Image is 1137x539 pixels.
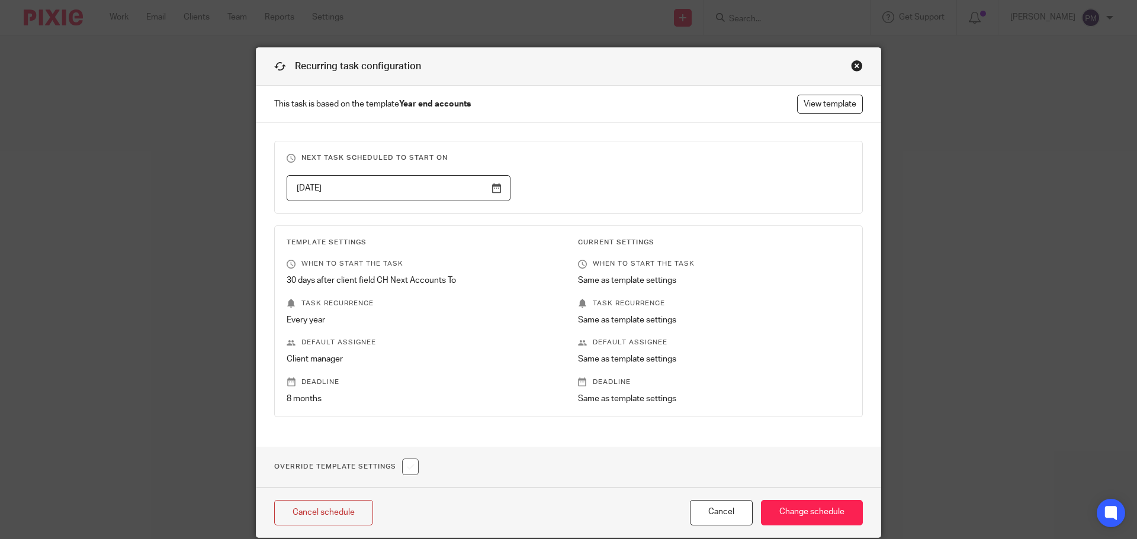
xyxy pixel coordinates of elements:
h1: Recurring task configuration [274,60,421,73]
p: When to start the task [287,259,559,269]
div: Close this dialog window [851,60,863,72]
p: Same as template settings [578,275,850,286]
h3: Template Settings [287,238,559,247]
p: Default assignee [287,338,559,347]
p: Same as template settings [578,353,850,365]
p: Same as template settings [578,314,850,326]
h3: Next task scheduled to start on [287,153,850,163]
p: Task recurrence [578,299,850,308]
input: Change schedule [761,500,863,525]
p: Deadline [578,377,850,387]
p: Default assignee [578,338,850,347]
strong: Year end accounts [399,100,471,108]
h3: Current Settings [578,238,850,247]
span: This task is based on the template [274,98,471,110]
p: When to start the task [578,259,850,269]
p: 30 days after client field CH Next Accounts To [287,275,559,286]
a: View template [797,95,863,114]
p: Client manager [287,353,559,365]
h1: Override Template Settings [274,459,419,475]
p: Deadline [287,377,559,387]
button: Cancel [690,500,753,525]
p: Task recurrence [287,299,559,308]
a: Cancel schedule [274,500,373,525]
p: Same as template settings [578,393,850,405]
p: 8 months [287,393,559,405]
p: Every year [287,314,559,326]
